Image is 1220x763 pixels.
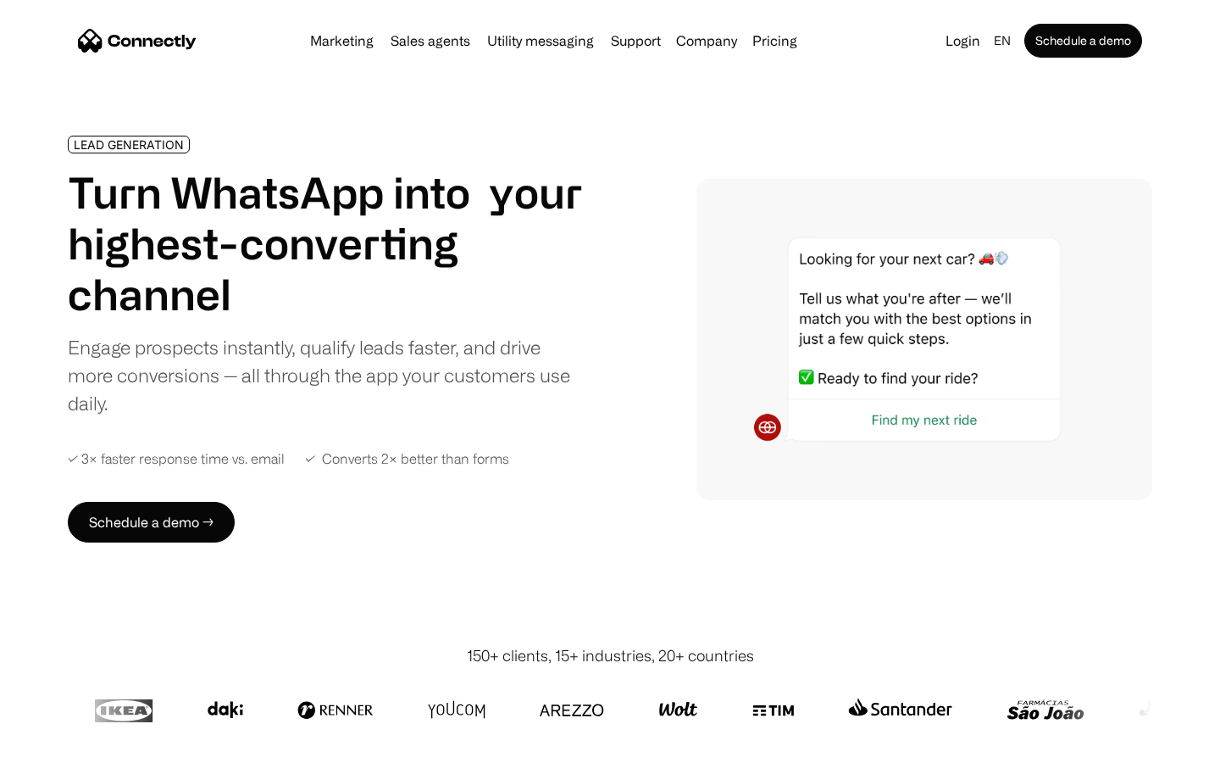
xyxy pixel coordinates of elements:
[305,451,509,467] div: ✓ Converts 2× better than forms
[384,34,477,47] a: Sales agents
[1024,24,1142,58] a: Schedule a demo
[604,34,668,47] a: Support
[467,644,754,667] div: 150+ clients, 15+ industries, 20+ countries
[68,333,583,417] div: Engage prospects instantly, qualify leads faster, and drive more conversions — all through the ap...
[939,29,987,53] a: Login
[68,451,285,467] div: ✓ 3× faster response time vs. email
[68,167,583,320] h1: Turn WhatsApp into your highest-converting channel
[994,29,1011,53] div: en
[676,29,737,53] div: Company
[746,34,804,47] a: Pricing
[480,34,601,47] a: Utility messaging
[17,732,102,757] aside: Language selected: English
[303,34,380,47] a: Marketing
[68,502,235,543] a: Schedule a demo →
[34,733,102,757] ul: Language list
[74,138,184,151] div: LEAD GENERATION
